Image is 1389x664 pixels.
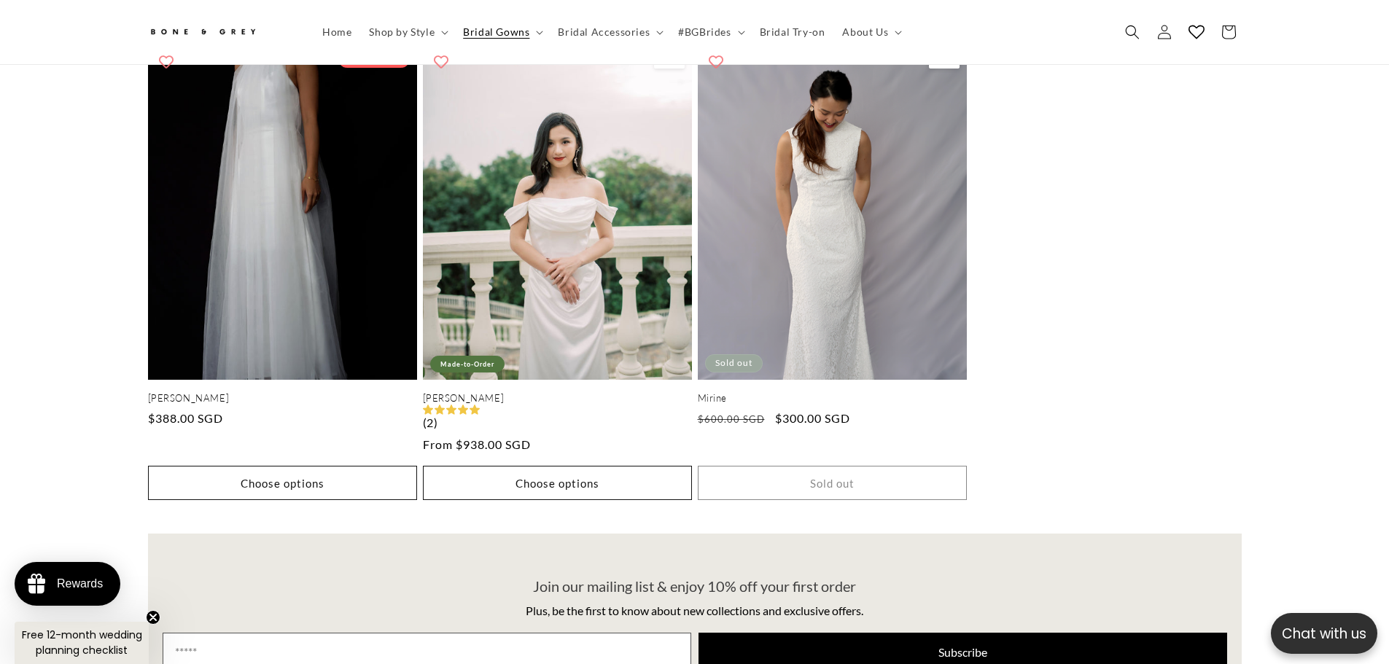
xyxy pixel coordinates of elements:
[148,392,417,405] a: [PERSON_NAME]
[142,15,299,50] a: Bone and Grey Bridal
[842,26,888,39] span: About Us
[751,17,834,47] a: Bridal Try-on
[148,20,257,44] img: Bone and Grey Bridal
[148,466,417,500] button: Choose options
[427,47,456,77] button: Add to wishlist
[833,17,908,47] summary: About Us
[360,17,454,47] summary: Shop by Style
[1271,613,1377,654] button: Open chatbox
[526,604,863,617] span: Plus, be the first to know about new collections and exclusive offers.
[423,466,692,500] button: Choose options
[549,17,669,47] summary: Bridal Accessories
[57,577,103,590] div: Rewards
[558,26,650,39] span: Bridal Accessories
[463,26,529,39] span: Bridal Gowns
[314,17,360,47] a: Home
[698,466,967,500] button: Sold out
[1116,16,1148,48] summary: Search
[678,26,731,39] span: #BGBrides
[15,622,149,664] div: Free 12-month wedding planning checklistClose teaser
[152,47,181,77] button: Add to wishlist
[423,392,692,405] a: [PERSON_NAME]
[454,17,549,47] summary: Bridal Gowns
[701,47,731,77] button: Add to wishlist
[322,26,351,39] span: Home
[698,392,967,405] a: Mirine
[369,26,435,39] span: Shop by Style
[669,17,750,47] summary: #BGBrides
[760,26,825,39] span: Bridal Try-on
[22,628,142,657] span: Free 12-month wedding planning checklist
[1271,623,1377,644] p: Chat with us
[533,577,856,595] span: Join our mailing list & enjoy 10% off your first order
[146,610,160,625] button: Close teaser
